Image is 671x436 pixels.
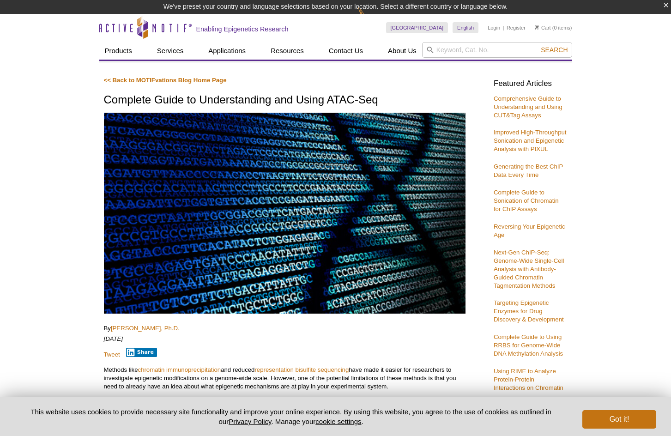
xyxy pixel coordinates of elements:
[538,46,570,54] button: Search
[541,46,568,54] span: Search
[386,22,448,33] a: [GEOGRAPHIC_DATA]
[535,24,551,31] a: Cart
[494,249,564,289] a: Next-Gen ChIP-Seq: Genome-Wide Single-Cell Analysis with Antibody-Guided Chromatin Tagmentation M...
[494,129,567,152] a: Improved High-Throughput Sonication and Epigenetic Analysis with PIXUL
[104,351,120,358] a: Tweet
[382,42,422,60] a: About Us
[126,348,157,357] button: Share
[229,418,271,425] a: Privacy Policy
[254,366,349,373] a: representation bisulfite sequencing
[315,418,361,425] button: cookie settings
[503,22,504,33] li: |
[494,163,563,178] a: Generating the Best ChIP Data Every Time
[535,25,539,30] img: Your Cart
[422,42,572,58] input: Keyword, Cat. No.
[99,42,138,60] a: Products
[494,95,562,119] a: Comprehensive Guide to Understanding and Using CUT&Tag Assays
[494,80,568,88] h3: Featured Articles
[507,24,526,31] a: Register
[494,333,563,357] a: Complete Guide to Using RRBS for Genome-Wide DNA Methylation Analysis
[488,24,500,31] a: Login
[494,368,563,391] a: Using RIME to Analyze Protein-Protein Interactions on Chromatin
[104,113,465,314] img: ATAC-Seq
[494,223,565,238] a: Reversing Your Epigenetic Age
[104,94,465,107] h1: Complete Guide to Understanding and Using ATAC-Seq
[494,189,559,212] a: Complete Guide to Sonication of Chromatin for ChIP Assays
[323,42,369,60] a: Contact Us
[151,42,189,60] a: Services
[104,335,123,342] em: [DATE]
[535,22,572,33] li: (0 items)
[138,366,221,373] a: chromatin immunoprecipitation
[265,42,309,60] a: Resources
[104,366,465,391] p: Methods like and reduced have made it easier for researchers to investigate epigenetic modificati...
[104,77,227,84] a: << Back to MOTIFvations Blog Home Page
[15,407,567,426] p: This website uses cookies to provide necessary site functionality and improve your online experie...
[104,324,465,333] p: By
[358,7,382,29] img: Change Here
[203,42,251,60] a: Applications
[196,25,289,33] h2: Enabling Epigenetics Research
[453,22,478,33] a: English
[111,325,180,332] a: [PERSON_NAME], Ph.D.
[494,299,564,323] a: Targeting Epigenetic Enzymes for Drug Discovery & Development
[582,410,656,429] button: Got it!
